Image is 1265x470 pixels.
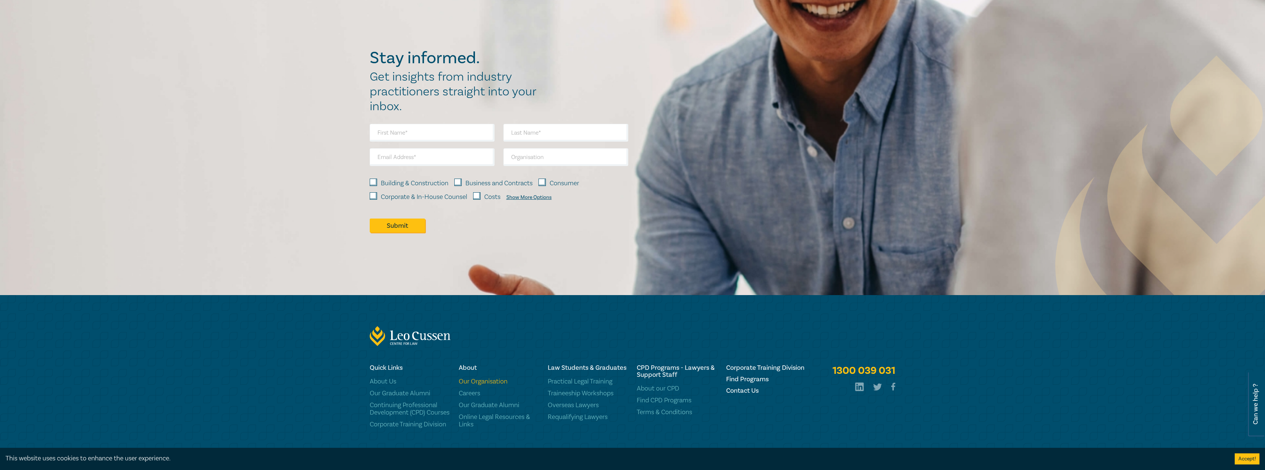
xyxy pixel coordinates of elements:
input: Organisation [503,148,628,166]
a: Our Organisation [459,378,539,385]
input: Last Name* [503,124,628,142]
a: Our Graduate Alumni [459,402,539,409]
input: Email Address* [370,148,495,166]
input: First Name* [370,124,495,142]
h2: Get insights from industry practitioners straight into your inbox. [370,70,544,114]
a: Practical Legal Training [548,378,628,385]
h6: Law Students & Graduates [548,364,628,371]
label: Building & Construction [381,179,448,188]
a: Find CPD Programs [637,397,717,404]
button: Submit [370,219,425,233]
a: Online Legal Resources & Links [459,413,539,428]
a: Corporate Training Division [370,421,450,428]
h6: About [459,364,539,371]
div: Show More Options [506,195,552,200]
h6: CPD Programs - Lawyers & Support Staff [637,364,717,378]
label: Business and Contracts [465,179,533,188]
h6: Quick Links [370,364,450,371]
div: This website uses cookies to enhance the user experience. [6,454,1224,463]
a: Continuing Professional Development (CPD) Courses [370,402,450,416]
a: Overseas Lawyers [548,402,628,409]
label: Consumer [550,179,579,188]
a: Find Programs [726,376,806,383]
a: 1300 039 031 [832,364,895,378]
h2: Stay informed. [370,48,544,68]
a: Careers [459,390,539,397]
a: Traineeship Workshops [548,390,628,397]
a: Corporate Training Division [726,364,806,371]
label: Corporate & In-House Counsel [381,192,467,202]
a: Requalifying Lawyers [548,413,628,421]
button: Accept cookies [1235,453,1259,464]
a: Terms & Conditions [637,409,717,416]
a: Our Graduate Alumni [370,390,450,397]
a: About Us [370,378,450,385]
span: Can we help ? [1252,376,1259,432]
label: Costs [484,192,500,202]
a: About our CPD [637,385,717,392]
a: Contact Us [726,387,806,394]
